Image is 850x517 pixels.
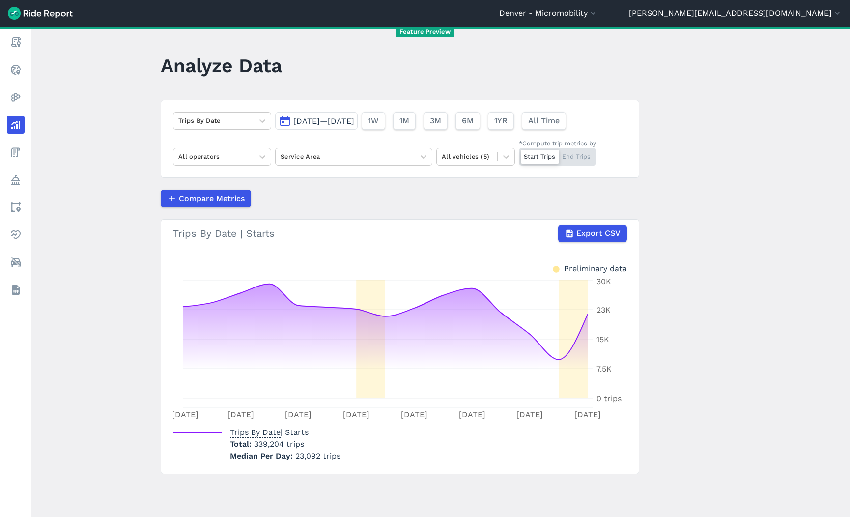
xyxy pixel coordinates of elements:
[399,115,409,127] span: 1M
[455,112,480,130] button: 6M
[7,226,25,244] a: Health
[430,115,441,127] span: 3M
[522,112,566,130] button: All Time
[424,112,448,130] button: 3M
[519,139,596,148] div: *Compute trip metrics by
[7,33,25,51] a: Report
[343,410,369,419] tspan: [DATE]
[7,199,25,216] a: Areas
[393,112,416,130] button: 1M
[596,364,612,373] tspan: 7.5K
[459,410,485,419] tspan: [DATE]
[368,115,379,127] span: 1W
[285,410,312,419] tspan: [DATE]
[161,190,251,207] button: Compare Metrics
[230,450,340,462] p: 23,092 trips
[293,116,354,126] span: [DATE]—[DATE]
[596,394,622,403] tspan: 0 trips
[7,144,25,161] a: Fees
[173,225,627,242] div: Trips By Date | Starts
[230,425,281,438] span: Trips By Date
[7,171,25,189] a: Policy
[230,448,295,461] span: Median Per Day
[574,410,601,419] tspan: [DATE]
[230,428,309,437] span: | Starts
[254,439,304,449] span: 339,204 trips
[576,228,621,239] span: Export CSV
[401,410,427,419] tspan: [DATE]
[7,61,25,79] a: Realtime
[362,112,385,130] button: 1W
[516,410,543,419] tspan: [DATE]
[596,305,611,315] tspan: 23K
[494,115,508,127] span: 1YR
[8,7,73,20] img: Ride Report
[230,439,254,449] span: Total
[488,112,514,130] button: 1YR
[462,115,474,127] span: 6M
[596,277,611,286] tspan: 30K
[179,193,245,204] span: Compare Metrics
[161,52,282,79] h1: Analyze Data
[7,281,25,299] a: Datasets
[596,335,609,344] tspan: 15K
[564,263,627,273] div: Preliminary data
[528,115,560,127] span: All Time
[227,410,254,419] tspan: [DATE]
[396,27,454,37] span: Feature Preview
[7,254,25,271] a: ModeShift
[172,410,198,419] tspan: [DATE]
[629,7,842,19] button: [PERSON_NAME][EMAIL_ADDRESS][DOMAIN_NAME]
[275,112,358,130] button: [DATE]—[DATE]
[499,7,598,19] button: Denver - Micromobility
[558,225,627,242] button: Export CSV
[7,116,25,134] a: Analyze
[7,88,25,106] a: Heatmaps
